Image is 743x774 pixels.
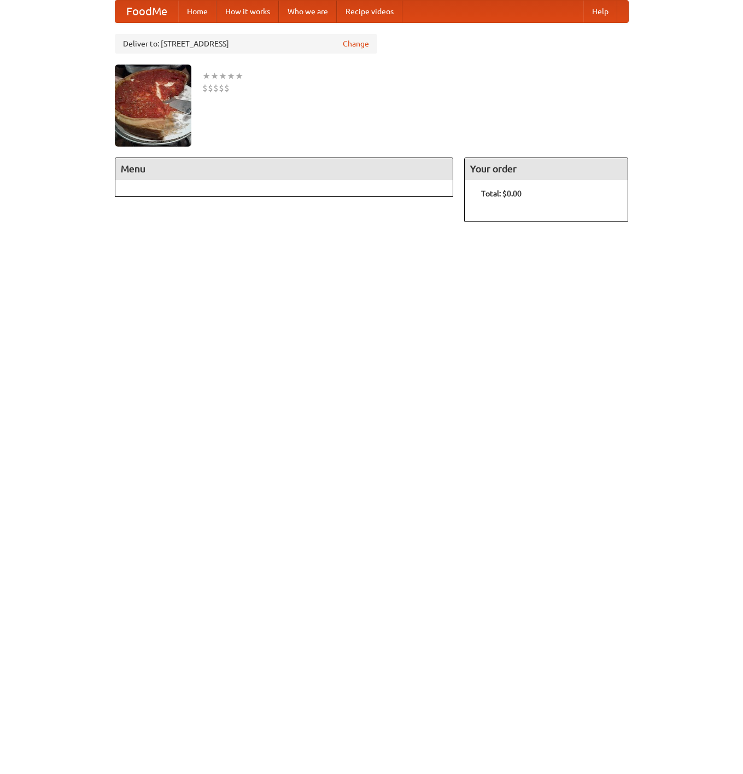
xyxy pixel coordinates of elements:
img: angular.jpg [115,65,191,147]
h4: Your order [465,158,628,180]
li: $ [219,82,224,94]
li: ★ [235,70,243,82]
a: FoodMe [115,1,178,22]
li: $ [213,82,219,94]
li: ★ [202,70,210,82]
a: Help [583,1,617,22]
a: Change [343,38,369,49]
li: ★ [227,70,235,82]
a: How it works [217,1,279,22]
h4: Menu [115,158,453,180]
a: Home [178,1,217,22]
a: Recipe videos [337,1,402,22]
li: ★ [219,70,227,82]
li: $ [208,82,213,94]
li: ★ [210,70,219,82]
li: $ [202,82,208,94]
div: Deliver to: [STREET_ADDRESS] [115,34,377,54]
li: $ [224,82,230,94]
a: Who we are [279,1,337,22]
b: Total: $0.00 [481,189,522,198]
